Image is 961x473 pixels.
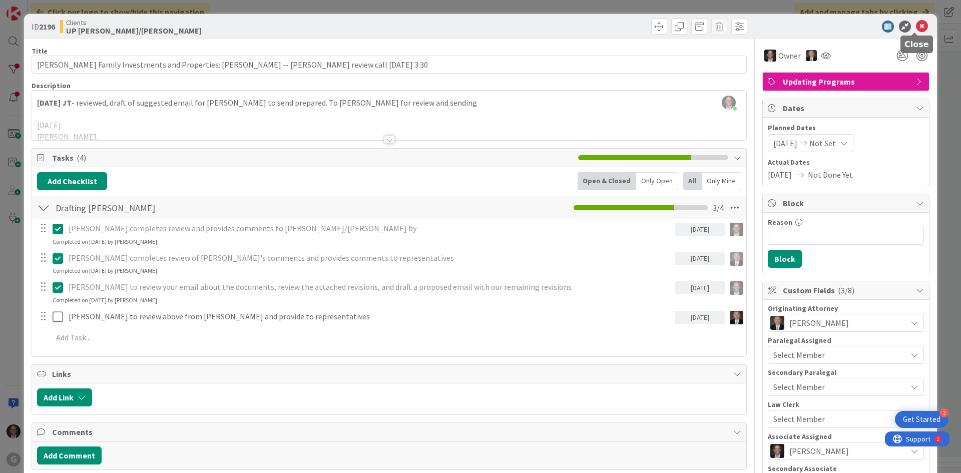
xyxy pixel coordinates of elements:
strong: [DATE] JT [37,98,72,108]
span: Updating Programs [783,76,911,88]
div: Get Started [903,414,940,424]
div: Completed on [DATE] by [PERSON_NAME] [53,237,157,246]
p: [PERSON_NAME] to review above from [PERSON_NAME] and provide to representatives [69,311,671,322]
img: JT [730,281,743,295]
div: Only Mine [702,172,741,190]
img: pCtiUecoMaor5FdWssMd58zeQM0RUorB.jpg [722,96,736,110]
div: 1 [939,408,948,417]
button: Block [768,250,802,268]
img: BG [730,252,743,266]
div: Open Get Started checklist, remaining modules: 1 [895,411,948,428]
span: Custom Fields [783,284,911,296]
div: All [683,172,702,190]
div: Open & Closed [578,172,636,190]
h5: Close [904,40,929,49]
img: BG [806,50,817,61]
span: [DATE] [768,169,792,181]
div: [DATE] [675,223,725,236]
span: Description [32,81,71,90]
div: Associate Assigned [768,433,924,440]
div: [DATE] [675,311,725,324]
span: Owner [778,50,801,62]
span: Actual Dates [768,157,924,168]
div: Originating Attorney [768,305,924,312]
span: Not Done Yet [808,169,853,181]
span: [PERSON_NAME] [789,445,849,457]
div: Completed on [DATE] by [PERSON_NAME] [53,266,157,275]
div: 2 [52,4,55,12]
div: [DATE] [675,252,725,265]
span: Dates [783,102,911,114]
div: Secondary Paralegal [768,369,924,376]
span: Select Member [773,381,825,393]
div: Only Open [636,172,678,190]
img: BG [770,316,784,330]
button: Add Comment [37,446,102,464]
p: - reviewed, draft of suggested email for [PERSON_NAME] to send prepared. To [PERSON_NAME] for rev... [37,97,741,109]
span: ID [32,21,55,33]
div: Paralegal Assigned [768,337,924,344]
b: 2196 [39,22,55,32]
span: Planned Dates [768,123,924,133]
span: Comments [52,426,728,438]
span: Block [783,197,911,209]
img: JT [770,444,784,458]
img: JT [730,223,743,236]
input: type card name here... [32,56,747,74]
span: ( 4 ) [77,153,86,163]
span: Support [21,2,46,14]
p: [PERSON_NAME] to review your email about the documents, review the attached revisions, and draft ... [69,281,671,293]
div: Secondary Associate [768,465,924,472]
div: Law Clerk [768,401,924,408]
img: BG [730,311,743,324]
span: Tasks [52,152,573,164]
span: Links [52,368,728,380]
div: [DATE] [675,281,725,294]
button: Add Checklist [37,172,107,190]
b: UP [PERSON_NAME]/[PERSON_NAME] [66,27,202,35]
span: 3 / 4 [713,202,724,214]
label: Title [32,47,48,56]
span: [PERSON_NAME] [789,317,849,329]
p: [PERSON_NAME] completes review of [PERSON_NAME]'s comments and provides comments to representatives [69,252,671,264]
input: Add Checklist... [52,199,277,217]
span: Not Set [809,137,836,149]
label: Reason [768,218,792,227]
span: Clients [66,19,202,27]
span: Select Member [773,413,825,425]
span: ( 3/8 ) [838,285,854,295]
div: Completed on [DATE] by [PERSON_NAME] [53,296,157,305]
p: [PERSON_NAME] completes review and provides comments to [PERSON_NAME]/[PERSON_NAME] by [69,223,671,234]
img: JT [764,50,776,62]
span: Select Member [773,349,825,361]
span: [DATE] [773,137,797,149]
button: Add Link [37,388,92,406]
